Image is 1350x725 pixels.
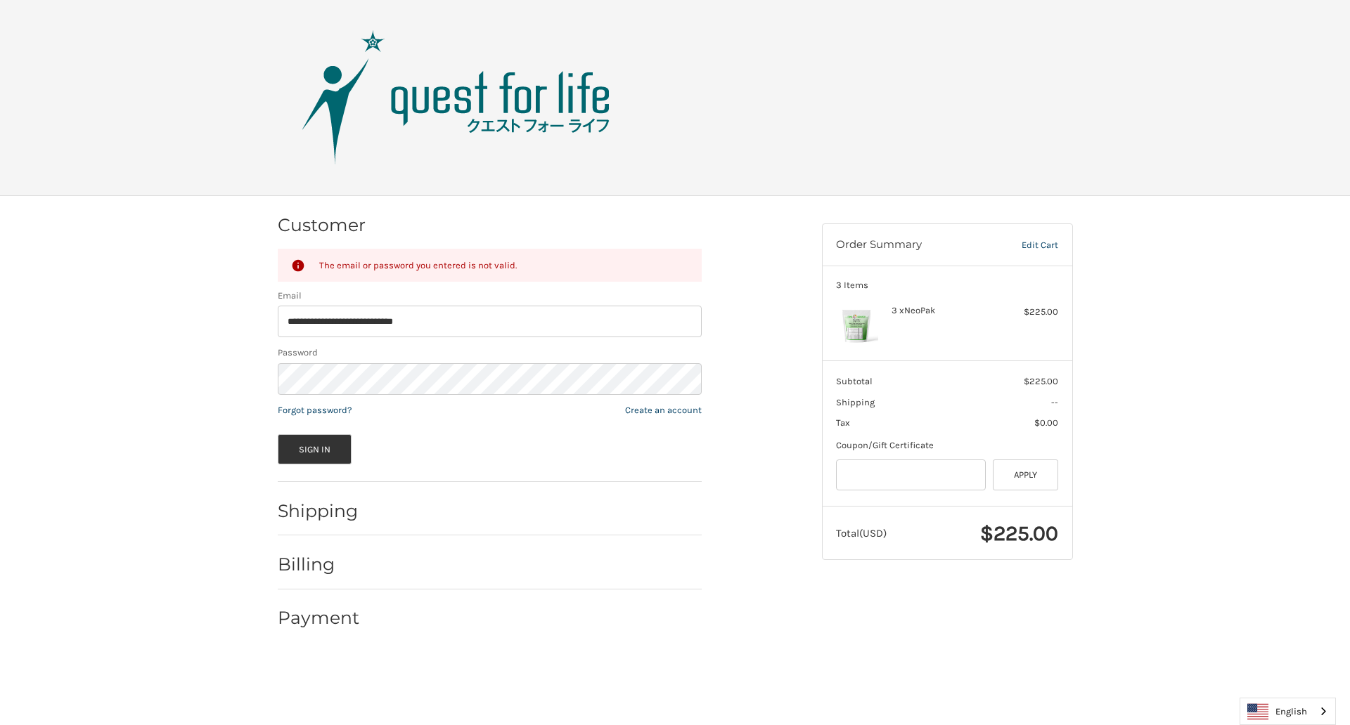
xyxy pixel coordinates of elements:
button: Apply [993,459,1059,491]
a: Forgot password? [278,405,352,415]
button: Sign In [278,434,352,464]
aside: Language selected: English [1240,698,1336,725]
span: Tax [836,417,850,428]
span: -- [1051,397,1058,407]
h2: Billing [278,554,360,575]
a: Edit Cart [992,238,1058,252]
img: Quest Group [281,27,632,168]
h3: 3 Items [836,280,1058,291]
a: Create an account [625,405,702,415]
span: $0.00 [1034,417,1058,428]
h2: Shipping [278,500,360,522]
h4: 3 x NeoPak [892,305,999,316]
span: Shipping [836,397,875,407]
h3: Order Summary [836,238,992,252]
span: Total (USD) [836,527,887,540]
h2: Customer [278,214,366,236]
div: The email or password you entered is not valid. [319,258,688,273]
label: Email [278,289,702,303]
div: Language [1240,698,1336,725]
div: Coupon/Gift Certificate [836,438,1058,452]
h2: Payment [278,607,360,629]
span: $225.00 [980,521,1058,546]
a: English [1240,698,1335,724]
input: Gift Certificate or Coupon Code [836,459,986,491]
div: $225.00 [1003,305,1058,319]
span: Subtotal [836,376,873,386]
span: $225.00 [1024,376,1058,386]
label: Password [278,346,702,360]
